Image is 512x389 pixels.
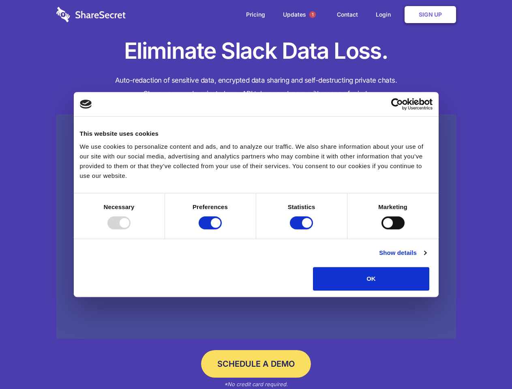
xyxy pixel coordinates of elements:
button: OK [313,267,429,291]
img: logo-wordmark-white-trans-d4663122ce5f474addd5e946df7df03e33cb6a1c49d2221995e7729f52c070b2.svg [56,7,126,22]
a: Schedule a Demo [201,350,311,378]
h4: Auto-redaction of sensitive data, encrypted data sharing and self-destructing private chats. Shar... [56,74,456,100]
a: Pricing [238,2,273,27]
strong: Necessary [104,203,135,210]
a: Login [368,2,403,27]
h1: Eliminate Slack Data Loss. [56,36,456,66]
a: Sign Up [405,6,456,23]
strong: Marketing [378,203,407,210]
a: Wistia video thumbnail [56,114,456,339]
a: Contact [329,2,366,27]
strong: Statistics [288,203,315,210]
div: We use cookies to personalize content and ads, and to analyze our traffic. We also share informat... [80,142,433,181]
em: *No credit card required. [224,381,288,387]
img: logo [80,100,92,109]
a: Usercentrics Cookiebot - opens in a new window [362,98,433,110]
div: This website uses cookies [80,129,433,139]
strong: Preferences [193,203,228,210]
a: Show details [379,248,426,258]
span: 1 [309,11,316,18]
